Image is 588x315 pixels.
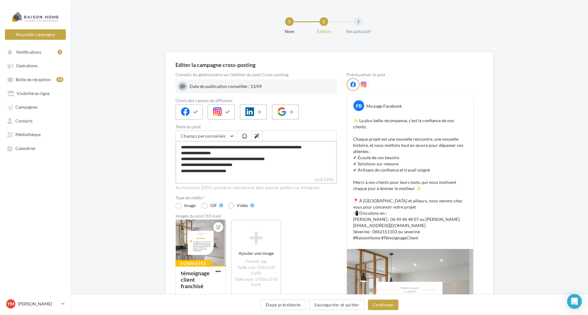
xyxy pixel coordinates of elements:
span: Campagnes [15,105,38,110]
button: Nouvelle campagne [5,29,66,40]
a: Contacts [4,115,67,126]
div: GIF [210,203,217,208]
div: Formatée [175,260,211,267]
div: Conseils du gestionnaire sur l'édition du post Cross-posting [175,73,337,77]
div: 2 [320,17,328,26]
p: [PERSON_NAME] [18,301,59,307]
button: Notifications 1 [4,46,65,57]
div: Prévisualiser le post [347,73,473,77]
div: Ma page Facebook [366,103,402,109]
div: Nom [270,28,309,35]
label: Type de média * [175,196,337,200]
span: Boîte de réception [16,77,51,82]
a: Opérations [4,60,67,71]
span: Visibilité en ligne [17,91,50,96]
div: 1 [58,50,62,55]
span: Médiathèque [15,132,41,137]
label: 614/2200 [175,176,337,184]
div: 3 [354,17,363,26]
div: FB [353,100,364,111]
label: Choix des canaux de diffusion [175,98,337,103]
button: Champs personnalisés [176,131,237,141]
a: Médiathèque [4,129,67,140]
div: Images du post (10 max) [175,214,337,218]
div: Vidéo [237,203,248,208]
button: Sauvegarder et quitter [309,300,364,310]
div: Date de publication conseillée : 13/09 [190,83,334,89]
div: 1 [285,17,294,26]
span: Champs personnalisés [181,133,226,139]
button: Continuer [368,300,398,310]
span: Opérations [16,63,38,68]
span: Calendrier [15,146,36,151]
span: YM [7,301,14,307]
label: Texte du post [175,125,337,129]
div: Récapitulatif [339,28,378,35]
div: témoignage client franchisé [181,270,210,289]
div: Au maximum 2200 caractères sont permis pour pouvoir publier sur Instagram [175,185,337,191]
div: 76 [56,77,63,82]
p: ✨ La plus belle récompense, c’est la confiance de nos clients. Chaque projet est une nouvelle ren... [353,118,467,241]
div: Edition [304,28,344,35]
div: Image [184,203,195,208]
a: Visibilité en ligne [4,88,67,99]
a: YM [PERSON_NAME] [5,298,66,310]
a: Campagnes [4,101,67,112]
a: Calendrier [4,143,67,154]
div: Editer la campagne cross-posting [175,62,256,68]
span: Notifications [16,49,41,55]
button: Étape précédente [260,300,306,310]
a: Boîte de réception76 [4,74,67,85]
div: Open Intercom Messenger [567,294,582,309]
span: Contacts [15,118,33,123]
